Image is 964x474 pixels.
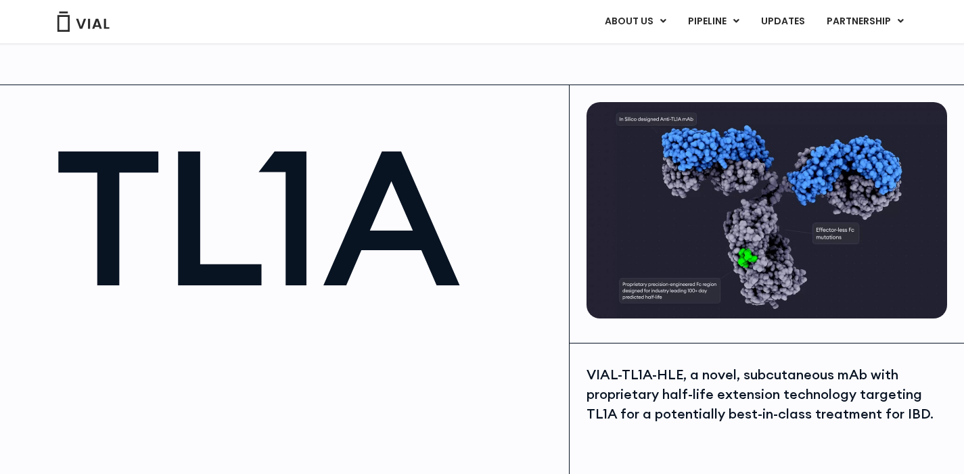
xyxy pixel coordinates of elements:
[750,10,815,33] a: UPDATES
[594,10,676,33] a: ABOUT USMenu Toggle
[55,122,555,311] h1: TL1A
[677,10,750,33] a: PIPELINEMenu Toggle
[587,102,947,319] img: TL1A antibody diagram.
[587,365,947,423] div: VIAL-TL1A-HLE, a novel, subcutaneous mAb with proprietary half-life extension technology targetin...
[56,11,110,32] img: Vial Logo
[816,10,915,33] a: PARTNERSHIPMenu Toggle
